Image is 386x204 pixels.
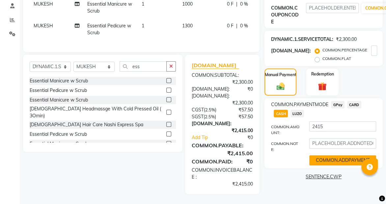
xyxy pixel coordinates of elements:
span: LUZO [290,110,304,117]
div: [DOMAIN_NAME]: [187,86,234,93]
div: ( ) [187,113,222,120]
div: Essential Manicure w Scrub [30,140,88,147]
div: COMMON.INVOICEBALANCE : [187,167,258,181]
div: [DOMAIN_NAME]: [187,93,258,100]
a: SENTENCE.CWP [266,173,381,180]
div: ₹0 [237,158,258,165]
span: 0 F [227,22,234,29]
div: ₹2,300.00 [187,79,258,86]
label: COMMON.PERCENTAGE [322,47,367,53]
img: _cash.svg [274,82,287,91]
span: | [236,1,237,8]
span: CARD [347,101,361,108]
div: COMMON.SUBTOTAL: [187,72,258,79]
div: [DOMAIN_NAME]: [271,47,311,54]
span: Essential Pedicure w Scrub [87,23,131,36]
div: ₹2,415.00 [187,127,258,134]
input: PLACEHOLDER.ENTEROFFERCODE [306,3,359,13]
div: Essential Manicure w Scrub [30,77,88,84]
div: COMMON.PAYABLE: [187,141,258,149]
div: COMMON.COUPONCODE [271,5,306,25]
span: Essential Manicure w Scrub [87,1,132,14]
div: [DEMOGRAPHIC_DATA] Headmassge With Cold Pressed Oil ( 3Omin) [30,105,164,119]
div: ₹57.50 [222,113,258,120]
span: [DOMAIN_NAME] [192,62,239,69]
span: 0 % [240,22,248,29]
span: 2.5% [205,114,215,119]
span: MUKESH [34,1,53,7]
div: [DEMOGRAPHIC_DATA] Hair Care Nashi Express Spa [30,121,143,128]
input: PLACEHOLDER.ADDNOTEDOTS [309,138,376,149]
div: ₹57.50 [222,106,258,113]
input: PLACEHOLDER.AMOUNT [309,121,376,131]
label: Redemption [311,71,334,77]
input: Search or Scan [120,61,167,72]
div: ₹2,300.00 [336,36,357,43]
label: COMMON.AMOUNT: [266,124,304,136]
div: ₹2,415.00 [187,181,258,188]
div: ₹0 [228,134,258,141]
span: SGST [192,114,204,120]
div: COMMON.PAID: [187,158,237,165]
div: ₹2,300.00 [187,100,258,106]
a: Add Tip [187,134,228,141]
div: ₹0 [234,86,258,93]
span: CASH [274,110,288,117]
span: 1 [142,23,144,29]
button: COMMON.ADDPAYMENT [309,155,376,165]
label: COMMON.FLAT [322,56,351,62]
div: ₹2,415.00 [187,149,258,157]
span: 0 F [227,1,234,8]
span: 1300 [182,23,193,29]
div: Essential Manicure w Scrub [30,97,88,103]
div: Essential Pedicure w Scrub [30,87,87,94]
label: COMMON.NOTE: [266,141,304,153]
div: DYNAMIC.1.SERVICETOTAL: [271,36,333,43]
span: 2.5% [205,107,215,112]
label: Manual Payment [265,72,296,78]
span: 1000 [182,1,193,7]
span: MUKESH [34,23,53,29]
span: COMMON.PAYMENTMODE [271,101,328,108]
span: 0 % [240,1,248,8]
div: [DOMAIN_NAME]: [187,120,258,127]
div: ( ) [187,106,222,113]
span: | [236,22,237,29]
img: _gift.svg [315,81,329,92]
span: 1 [142,1,144,7]
span: CGST [192,107,204,113]
div: Essential Pedicure w Scrub [30,131,87,138]
span: GPay [331,101,345,108]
